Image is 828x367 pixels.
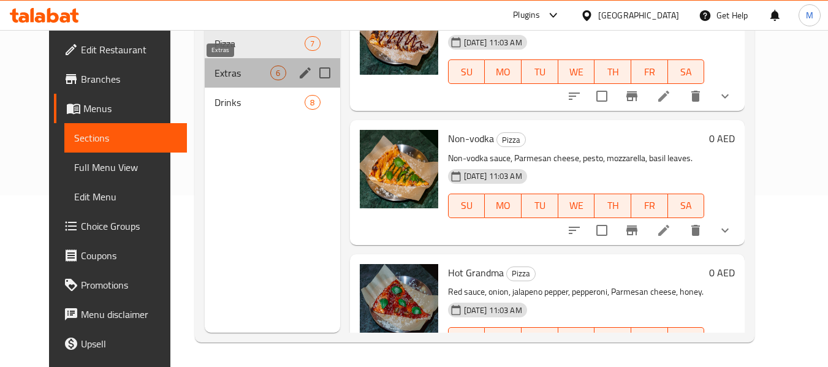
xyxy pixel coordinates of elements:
button: delete [681,81,710,111]
span: WE [563,197,590,214]
button: WE [558,327,595,352]
span: Upsell [81,336,178,351]
button: TH [594,327,631,352]
button: show more [710,216,740,245]
button: FR [631,327,668,352]
a: Edit menu item [656,89,671,104]
button: FR [631,194,668,218]
a: Edit Menu [64,182,188,211]
span: Menu disclaimer [81,307,178,322]
button: Branch-specific-item [617,216,647,245]
a: Menu disclaimer [54,300,188,329]
span: 7 [305,38,319,50]
button: show more [710,81,740,111]
span: WE [563,63,590,81]
button: TH [594,59,631,84]
h6: 0 AED [709,130,735,147]
p: Non-vodka sauce, Parmesan cheese, pesto, mozzarella, basil leaves. [448,151,705,166]
span: MO [490,331,517,349]
button: SA [668,59,705,84]
button: TU [522,59,558,84]
img: Hot Grandma [360,264,438,342]
span: Branches [81,72,178,86]
div: Pizza [506,267,536,281]
span: Edit Restaurant [81,42,178,57]
svg: Show Choices [718,89,732,104]
button: TU [522,194,558,218]
a: Menus [54,94,188,123]
span: Pizza [497,133,525,147]
span: Select to update [589,83,615,109]
button: SU [448,194,485,218]
span: TU [526,63,553,81]
button: Branch-specific-item [617,81,647,111]
button: SU [448,327,485,352]
span: TU [526,331,553,349]
span: TU [526,197,553,214]
button: TU [522,327,558,352]
span: Sections [74,131,178,145]
div: items [270,66,286,80]
span: WE [563,331,590,349]
span: FR [636,331,663,349]
a: Edit Restaurant [54,35,188,64]
div: [GEOGRAPHIC_DATA] [598,9,679,22]
span: TH [599,63,626,81]
span: Pizza [507,267,535,281]
span: [DATE] 11:03 AM [459,170,527,182]
button: MO [485,194,522,218]
svg: Show Choices [718,223,732,238]
h6: 0 AED [709,264,735,281]
a: Full Menu View [64,153,188,182]
span: SU [454,331,480,349]
a: Sections [64,123,188,153]
span: MO [490,197,517,214]
span: FR [636,197,663,214]
button: TH [594,194,631,218]
div: items [305,36,320,51]
div: Extras6edit [205,58,340,88]
a: Branches [54,64,188,94]
div: items [305,95,320,110]
span: [DATE] 11:03 AM [459,305,527,316]
span: TH [599,331,626,349]
button: FR [631,59,668,84]
span: Edit Menu [74,189,178,204]
button: delete [681,216,710,245]
span: SU [454,197,480,214]
div: Drinks [215,95,305,110]
button: MO [485,59,522,84]
span: Full Menu View [74,160,178,175]
span: Pizza [215,36,305,51]
a: Coupons [54,241,188,270]
span: TH [599,197,626,214]
span: Menus [83,101,178,116]
span: MO [490,63,517,81]
span: SA [673,331,700,349]
button: MO [485,327,522,352]
span: 8 [305,97,319,108]
div: Drinks8 [205,88,340,117]
button: SA [668,194,705,218]
span: SA [673,63,700,81]
span: Hot Grandma [448,263,504,282]
span: Choice Groups [81,219,178,233]
p: Red sauce, onion, jalapeno pepper, pepperoni, Parmesan cheese, honey. [448,284,705,300]
span: [DATE] 11:03 AM [459,37,527,48]
a: Choice Groups [54,211,188,241]
span: Select to update [589,218,615,243]
button: SU [448,59,485,84]
span: Non-vodka [448,129,494,148]
button: edit [296,64,314,82]
span: Coupons [81,248,178,263]
img: Non-vodka [360,130,438,208]
div: Plugins [513,8,540,23]
button: WE [558,59,595,84]
span: SU [454,63,480,81]
a: Promotions [54,270,188,300]
span: Promotions [81,278,178,292]
nav: Menu sections [205,24,340,122]
button: SA [668,327,705,352]
div: Pizza7 [205,29,340,58]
